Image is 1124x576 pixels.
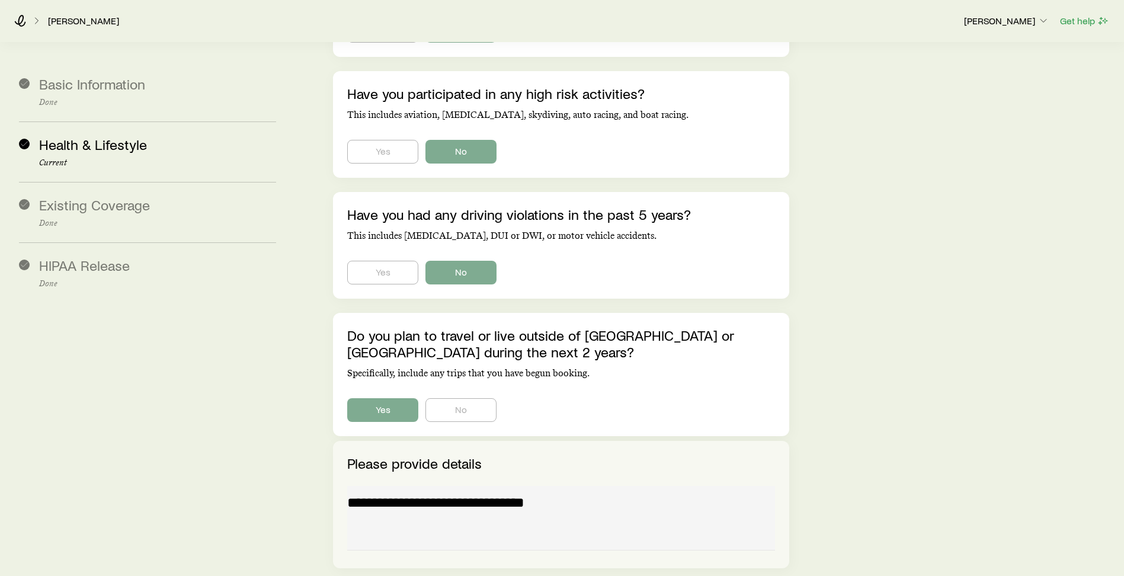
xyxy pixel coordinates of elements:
a: [PERSON_NAME] [47,15,120,27]
p: Specifically, include any trips that you have begun booking. [347,367,775,379]
p: Done [39,219,276,228]
p: Please provide details [347,455,775,472]
button: Yes [347,398,418,422]
p: Done [39,279,276,289]
p: This includes [MEDICAL_DATA], DUI or DWI, or motor vehicle accidents. [347,230,775,242]
button: Get help [1059,14,1110,28]
button: No [425,261,497,284]
span: HIPAA Release [39,257,130,274]
p: This includes aviation, [MEDICAL_DATA], skydiving, auto racing, and boat racing. [347,109,775,121]
button: Yes [347,140,418,164]
p: Have you participated in any high risk activities? [347,85,775,102]
span: Health & Lifestyle [39,136,147,153]
p: [PERSON_NAME] [964,15,1049,27]
span: Basic Information [39,75,145,92]
p: Done [39,98,276,107]
p: Do you plan to travel or live outside of [GEOGRAPHIC_DATA] or [GEOGRAPHIC_DATA] during the next 2... [347,327,775,360]
p: Current [39,158,276,168]
button: [PERSON_NAME] [963,14,1050,28]
p: Have you had any driving violations in the past 5 years? [347,206,775,223]
button: Yes [347,261,418,284]
button: No [425,140,497,164]
button: No [425,398,497,422]
span: Existing Coverage [39,196,150,213]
